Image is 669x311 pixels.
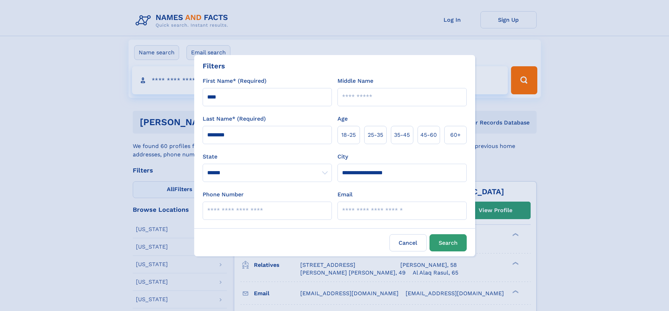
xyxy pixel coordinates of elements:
label: Cancel [389,234,427,251]
span: 60+ [450,131,461,139]
div: Filters [203,61,225,71]
button: Search [429,234,467,251]
span: 45‑60 [420,131,437,139]
span: 25‑35 [368,131,383,139]
label: State [203,153,332,161]
span: 35‑45 [394,131,410,139]
label: Email [337,190,353,199]
label: Last Name* (Required) [203,115,266,123]
label: Phone Number [203,190,244,199]
label: First Name* (Required) [203,77,267,85]
label: Middle Name [337,77,373,85]
span: 18‑25 [341,131,356,139]
label: City [337,153,348,161]
label: Age [337,115,348,123]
